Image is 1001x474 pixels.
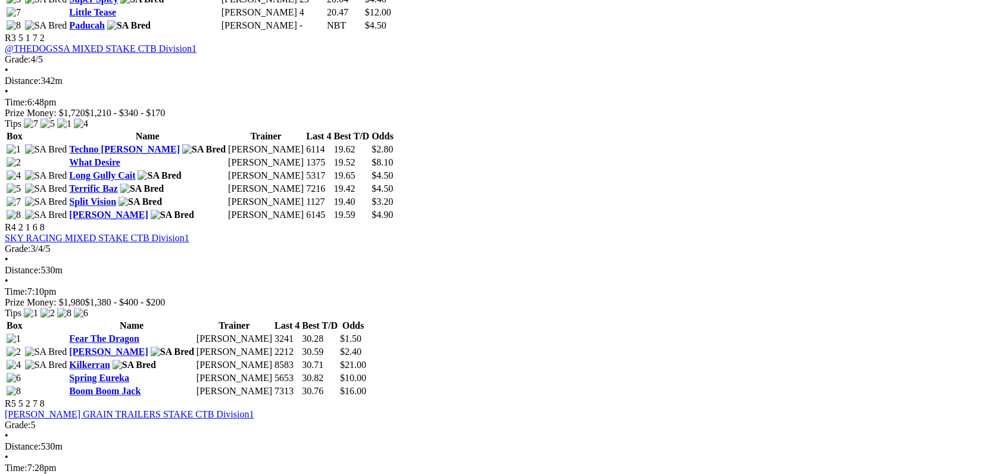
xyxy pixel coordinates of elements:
a: Kilkerran [69,360,110,370]
span: Distance: [5,441,40,451]
img: 8 [7,386,21,397]
a: Split Vision [69,197,116,207]
a: What Desire [69,157,120,167]
td: 19.62 [333,144,370,155]
img: SA Bred [25,20,67,31]
span: Time: [5,286,27,297]
th: Last 4 [274,320,300,332]
span: R3 [5,33,16,43]
span: R4 [5,222,16,232]
span: $21.00 [340,360,366,370]
td: [PERSON_NAME] [221,20,298,32]
span: $10.00 [340,373,366,383]
th: Odds [371,130,394,142]
td: 19.65 [333,170,370,182]
span: $4.50 [372,170,393,180]
td: 3241 [274,333,300,345]
img: 1 [24,308,38,319]
div: 7:10pm [5,286,996,297]
a: Paducah [69,20,105,30]
td: [PERSON_NAME] [196,385,273,397]
a: Spring Eureka [69,373,129,383]
th: Odds [339,320,367,332]
img: SA Bred [25,170,67,181]
span: Distance: [5,76,40,86]
td: - [299,20,325,32]
span: $4.90 [372,210,393,220]
th: Name [68,130,226,142]
span: • [5,65,8,75]
span: Grade: [5,244,31,254]
td: NBT [326,20,363,32]
td: 2212 [274,346,300,358]
span: $1.50 [340,333,361,344]
td: 7313 [274,385,300,397]
img: SA Bred [119,197,162,207]
td: [PERSON_NAME] [227,183,304,195]
img: SA Bred [151,210,194,220]
td: 19.59 [333,209,370,221]
span: • [5,86,8,96]
a: @THEDOGSSA MIXED STAKE CTB Division1 [5,43,197,54]
div: 7:28pm [5,463,996,473]
span: R5 [5,398,16,408]
span: 2 1 6 8 [18,222,45,232]
span: Time: [5,97,27,107]
td: [PERSON_NAME] [227,196,304,208]
img: 6 [7,373,21,383]
span: $12.00 [365,7,391,17]
img: SA Bred [182,144,226,155]
th: Name [68,320,195,332]
td: 6114 [305,144,332,155]
span: $4.50 [365,20,386,30]
span: $1,210 - $340 - $170 [85,108,166,118]
a: Long Gully Cait [69,170,135,180]
span: Grade: [5,54,31,64]
a: Little Tease [69,7,116,17]
img: SA Bred [138,170,181,181]
td: 7216 [305,183,332,195]
span: • [5,254,8,264]
td: [PERSON_NAME] [227,209,304,221]
span: • [5,431,8,441]
span: $8.10 [372,157,393,167]
img: SA Bred [25,197,67,207]
span: $2.40 [340,347,361,357]
td: 30.28 [301,333,338,345]
a: Techno [PERSON_NAME] [69,144,180,154]
th: Last 4 [305,130,332,142]
img: 6 [74,308,88,319]
td: [PERSON_NAME] [196,372,273,384]
img: 1 [7,333,21,344]
img: SA Bred [113,360,156,370]
span: Tips [5,118,21,129]
span: $16.00 [340,386,366,396]
img: 7 [7,7,21,18]
span: $2.80 [372,144,393,154]
img: 8 [7,210,21,220]
td: [PERSON_NAME] [196,346,273,358]
img: 1 [57,118,71,129]
img: 7 [7,197,21,207]
span: Box [7,131,23,141]
img: 4 [74,118,88,129]
td: [PERSON_NAME] [221,7,298,18]
span: $1,380 - $400 - $200 [85,297,166,307]
img: SA Bred [120,183,164,194]
span: 5 2 7 8 [18,398,45,408]
img: 7 [24,118,38,129]
td: [PERSON_NAME] [196,359,273,371]
td: 5317 [305,170,332,182]
a: Fear The Dragon [69,333,139,344]
img: 2 [40,308,55,319]
td: [PERSON_NAME] [227,170,304,182]
img: SA Bred [25,144,67,155]
img: 4 [7,360,21,370]
div: 6:48pm [5,97,996,108]
img: SA Bred [25,347,67,357]
div: Prize Money: $1,720 [5,108,996,118]
div: 342m [5,76,996,86]
span: $4.50 [372,183,393,194]
td: 19.42 [333,183,370,195]
img: 5 [7,183,21,194]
